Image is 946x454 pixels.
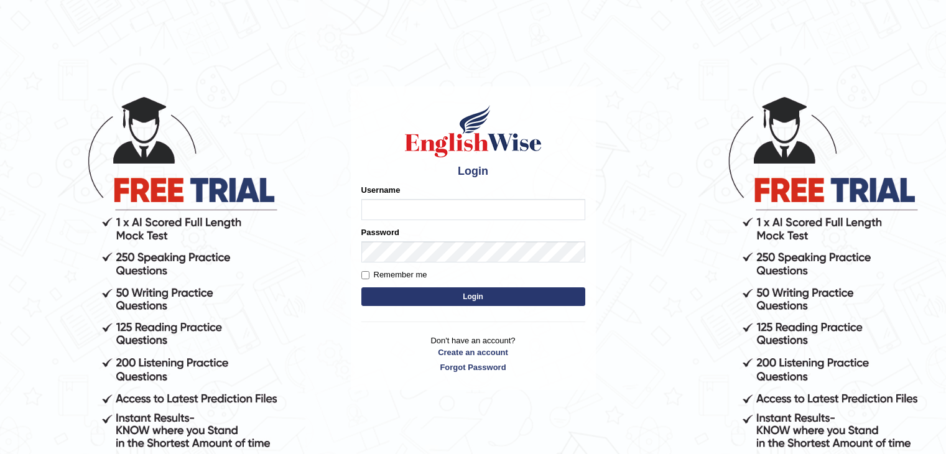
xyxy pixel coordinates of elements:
[361,184,401,196] label: Username
[361,287,585,306] button: Login
[361,346,585,358] a: Create an account
[402,103,544,159] img: Logo of English Wise sign in for intelligent practice with AI
[361,226,399,238] label: Password
[361,269,427,281] label: Remember me
[361,335,585,373] p: Don't have an account?
[361,361,585,373] a: Forgot Password
[361,271,369,279] input: Remember me
[361,165,585,178] h4: Login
